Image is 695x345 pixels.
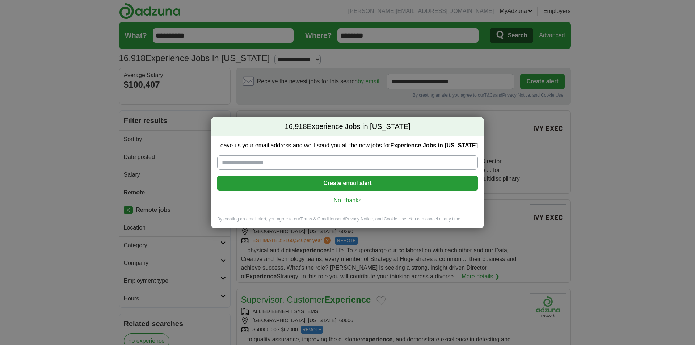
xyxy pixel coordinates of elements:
a: Terms & Conditions [300,216,338,222]
span: 16,918 [285,122,307,132]
strong: Experience Jobs in [US_STATE] [390,142,478,148]
div: By creating an email alert, you agree to our and , and Cookie Use. You can cancel at any time. [211,216,484,228]
button: Create email alert [217,176,478,191]
h2: Experience Jobs in [US_STATE] [211,117,484,136]
a: No, thanks [223,197,472,205]
label: Leave us your email address and we'll send you all the new jobs for [217,142,478,150]
a: Privacy Notice [345,216,373,222]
